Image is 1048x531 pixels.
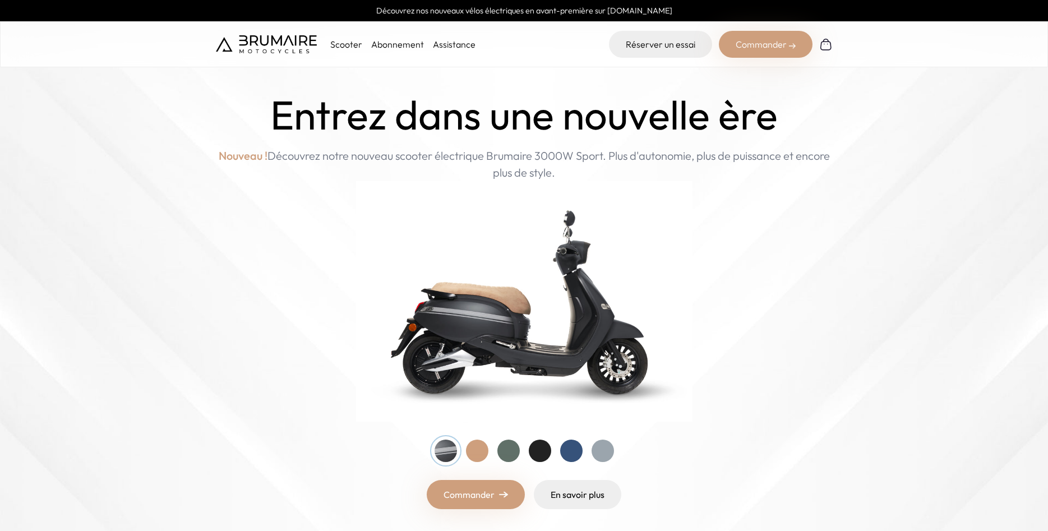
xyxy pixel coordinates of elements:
[216,147,833,181] p: Découvrez notre nouveau scooter électrique Brumaire 3000W Sport. Plus d'autonomie, plus de puissa...
[216,35,317,53] img: Brumaire Motocycles
[270,92,778,138] h1: Entrez dans une nouvelle ère
[609,31,712,58] a: Réserver un essai
[371,39,424,50] a: Abonnement
[534,480,621,509] a: En savoir plus
[789,43,796,49] img: right-arrow-2.png
[719,31,812,58] div: Commander
[433,39,475,50] a: Assistance
[219,147,267,164] span: Nouveau !
[427,480,525,509] a: Commander
[819,38,833,51] img: Panier
[499,491,508,498] img: right-arrow.png
[330,38,362,51] p: Scooter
